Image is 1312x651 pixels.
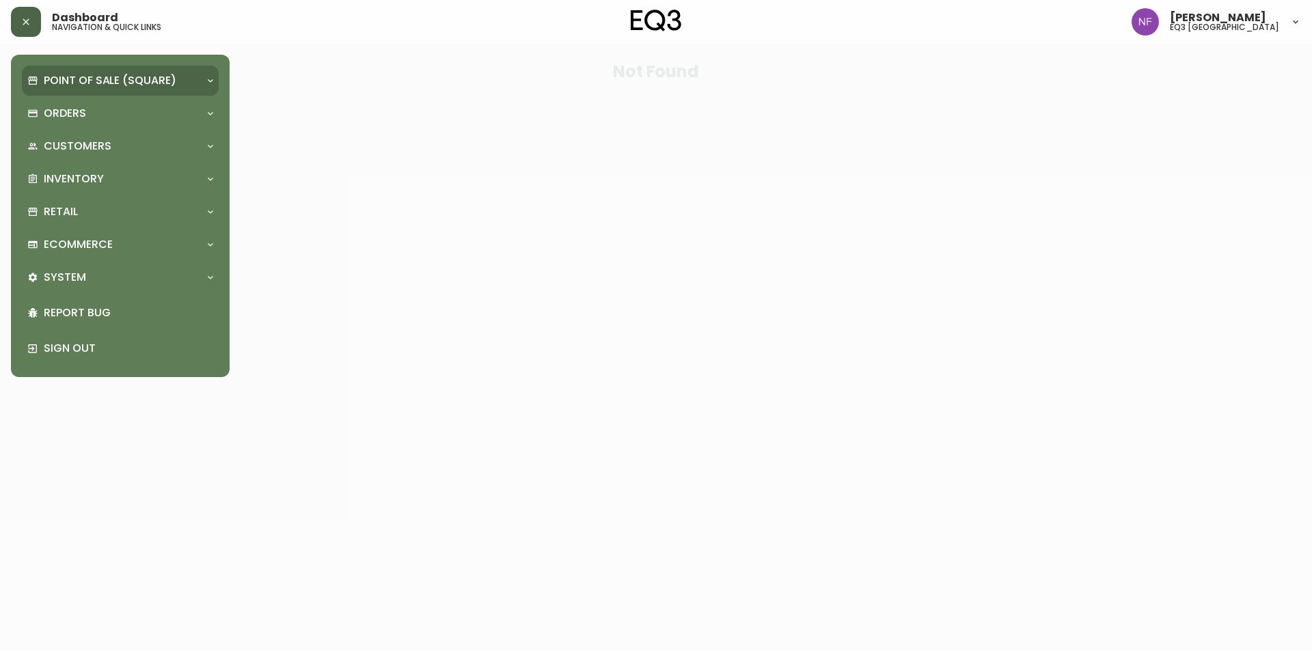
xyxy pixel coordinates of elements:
[22,230,219,260] div: Ecommerce
[44,270,86,285] p: System
[44,237,113,252] p: Ecommerce
[44,171,104,186] p: Inventory
[631,10,681,31] img: logo
[22,295,219,331] div: Report Bug
[44,204,78,219] p: Retail
[22,197,219,227] div: Retail
[1170,12,1266,23] span: [PERSON_NAME]
[44,106,86,121] p: Orders
[22,131,219,161] div: Customers
[22,164,219,194] div: Inventory
[44,139,111,154] p: Customers
[52,23,161,31] h5: navigation & quick links
[22,66,219,96] div: Point of Sale (Square)
[22,331,219,366] div: Sign Out
[22,262,219,292] div: System
[22,98,219,128] div: Orders
[44,73,176,88] p: Point of Sale (Square)
[1132,8,1159,36] img: 2185be282f521b9306f6429905cb08b1
[44,341,213,356] p: Sign Out
[52,12,118,23] span: Dashboard
[1170,23,1279,31] h5: eq3 [GEOGRAPHIC_DATA]
[44,305,213,320] p: Report Bug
